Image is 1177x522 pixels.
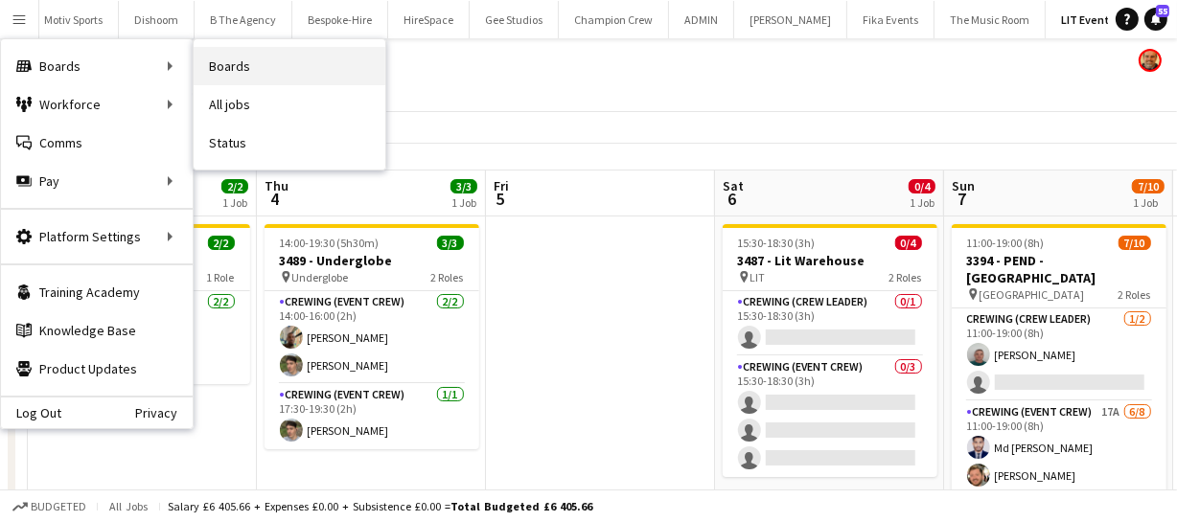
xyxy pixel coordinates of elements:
span: Underglobe [292,270,349,284]
app-job-card: 14:00-19:30 (5h30m)3/33489 - Underglobe Underglobe2 RolesCrewing (Event Crew)2/214:00-16:00 (2h)[... [265,224,479,449]
app-card-role: Crewing (Crew Leader)1/211:00-19:00 (8h)[PERSON_NAME] [952,308,1166,401]
span: Thu [265,177,288,194]
div: 1 Job [1133,195,1164,210]
span: 3/3 [437,236,464,250]
div: Boards [1,47,193,85]
div: Salary £6 405.66 + Expenses £0.00 + Subsistence £0.00 = [168,499,592,513]
span: LIT [750,270,766,284]
span: 3/3 [450,179,477,193]
span: 1 Role [207,270,235,284]
a: Comms [1,124,193,162]
button: HireSpace [388,1,470,38]
button: Motiv Sports [29,1,119,38]
div: Platform Settings [1,217,193,256]
a: Training Academy [1,273,193,311]
h3: 3489 - Underglobe [265,252,479,269]
app-card-role: Crewing (Crew Leader)0/115:30-18:30 (3h) [723,291,937,356]
a: Privacy [135,405,193,420]
div: Workforce [1,85,193,124]
h3: 3487 - Lit Warehouse [723,252,937,269]
button: ADMIN [669,1,734,38]
div: 1 Job [451,195,476,210]
span: 7/10 [1132,179,1165,193]
span: 0/4 [895,236,922,250]
h3: 3394 - PEND - [GEOGRAPHIC_DATA] [952,252,1166,286]
span: 7/10 [1119,236,1151,250]
app-card-role: Crewing (Event Crew)2/214:00-16:00 (2h)[PERSON_NAME][PERSON_NAME] [265,291,479,384]
a: Boards [194,47,385,85]
button: Gee Studios [470,1,559,38]
span: 2/2 [221,179,248,193]
span: [GEOGRAPHIC_DATA] [980,287,1085,302]
button: B The Agency [195,1,292,38]
button: The Music Room [935,1,1046,38]
a: Knowledge Base [1,311,193,350]
app-card-role: Crewing (Event Crew)0/315:30-18:30 (3h) [723,356,937,477]
span: Fri [494,177,509,194]
span: Sat [723,177,744,194]
span: 2 Roles [1119,287,1151,302]
a: All jobs [194,85,385,124]
button: LIT Event Group [1046,1,1160,38]
app-card-role: Crewing (Event Crew)1/117:30-19:30 (2h)[PERSON_NAME] [265,384,479,449]
app-job-card: 11:00-19:00 (8h)7/103394 - PEND - [GEOGRAPHIC_DATA] [GEOGRAPHIC_DATA]2 RolesCrewing (Crew Leader)... [952,224,1166,508]
button: Bespoke-Hire [292,1,388,38]
div: Pay [1,162,193,200]
a: 55 [1144,8,1167,31]
span: Total Budgeted £6 405.66 [450,499,592,513]
button: [PERSON_NAME] [734,1,847,38]
button: Budgeted [10,496,89,517]
span: 7 [949,188,975,210]
span: Budgeted [31,500,86,513]
a: Product Updates [1,350,193,388]
button: Fika Events [847,1,935,38]
span: 2 Roles [889,270,922,284]
div: 1 Job [910,195,935,210]
span: 0/4 [909,179,935,193]
a: Status [194,124,385,162]
span: 4 [262,188,288,210]
span: All jobs [105,499,151,513]
span: 6 [720,188,744,210]
app-job-card: 15:30-18:30 (3h)0/43487 - Lit Warehouse LIT2 RolesCrewing (Crew Leader)0/115:30-18:30 (3h) Crewin... [723,224,937,477]
a: Log Out [1,405,61,420]
span: 55 [1156,5,1169,17]
div: 1 Job [222,195,247,210]
button: Dishoom [119,1,195,38]
span: 14:00-19:30 (5h30m) [280,236,380,250]
button: Champion Crew [559,1,669,38]
span: Sun [952,177,975,194]
span: 2/2 [208,236,235,250]
span: 5 [491,188,509,210]
span: 2 Roles [431,270,464,284]
span: 11:00-19:00 (8h) [967,236,1045,250]
app-user-avatar: Shane King [1139,49,1162,72]
span: 15:30-18:30 (3h) [738,236,816,250]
